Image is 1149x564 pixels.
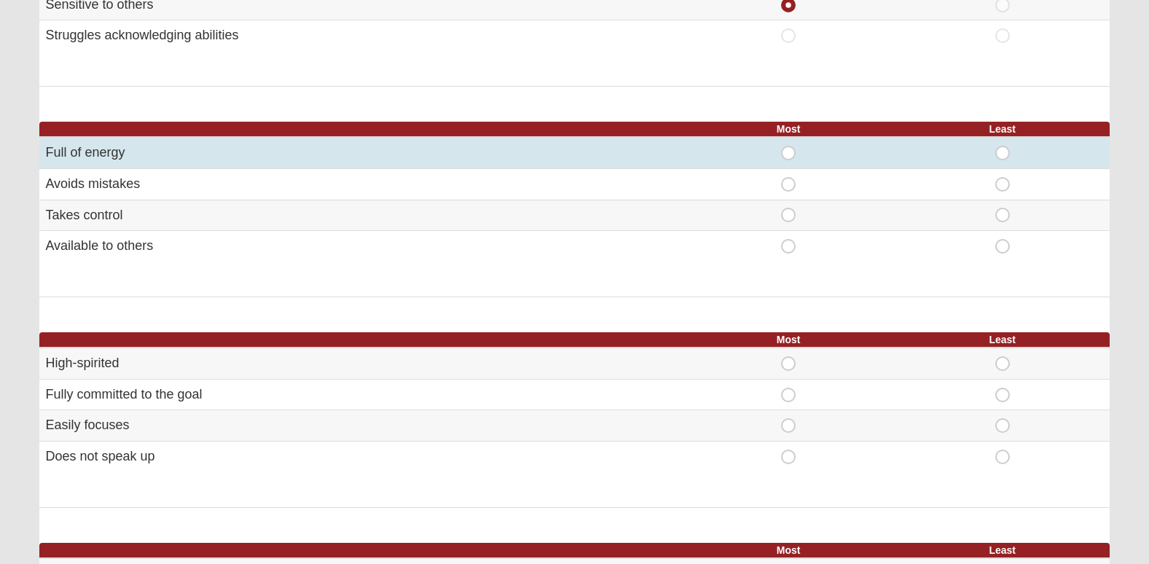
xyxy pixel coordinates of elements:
[39,379,681,410] td: Fully committed to the goal
[895,122,1110,137] th: Least
[39,168,681,200] td: Avoids mistakes
[39,348,681,379] td: High-spirited
[39,442,681,472] td: Does not speak up
[39,410,681,442] td: Easily focuses
[39,137,681,168] td: Full of energy
[39,231,681,262] td: Available to others
[39,200,681,231] td: Takes control
[681,332,895,348] th: Most
[895,332,1110,348] th: Least
[681,122,895,137] th: Most
[39,20,681,51] td: Struggles acknowledging abilities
